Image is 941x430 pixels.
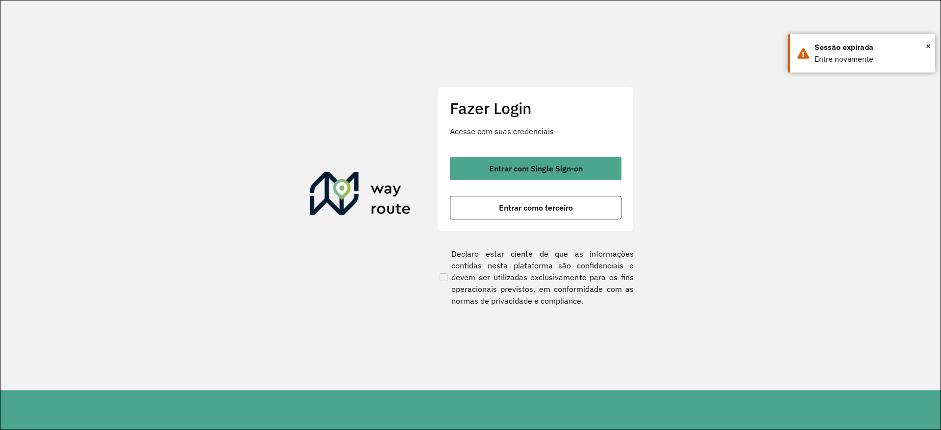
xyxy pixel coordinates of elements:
div: Sessão expirada [815,42,928,53]
img: Roteirizador AmbevTech [310,172,411,219]
p: Acesse com suas credenciais [450,125,621,137]
button: button [450,157,621,180]
span: Entrar como terceiro [499,204,573,212]
h2: Fazer Login [450,99,621,118]
div: Entre novamente [815,53,928,65]
span: × [926,39,931,53]
span: Entrar com Single Sign-on [489,165,583,172]
label: Declaro estar ciente de que as informações contidas nesta plataforma são confidenciais e devem se... [438,248,634,307]
button: Close [926,39,931,53]
button: button [450,196,621,219]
